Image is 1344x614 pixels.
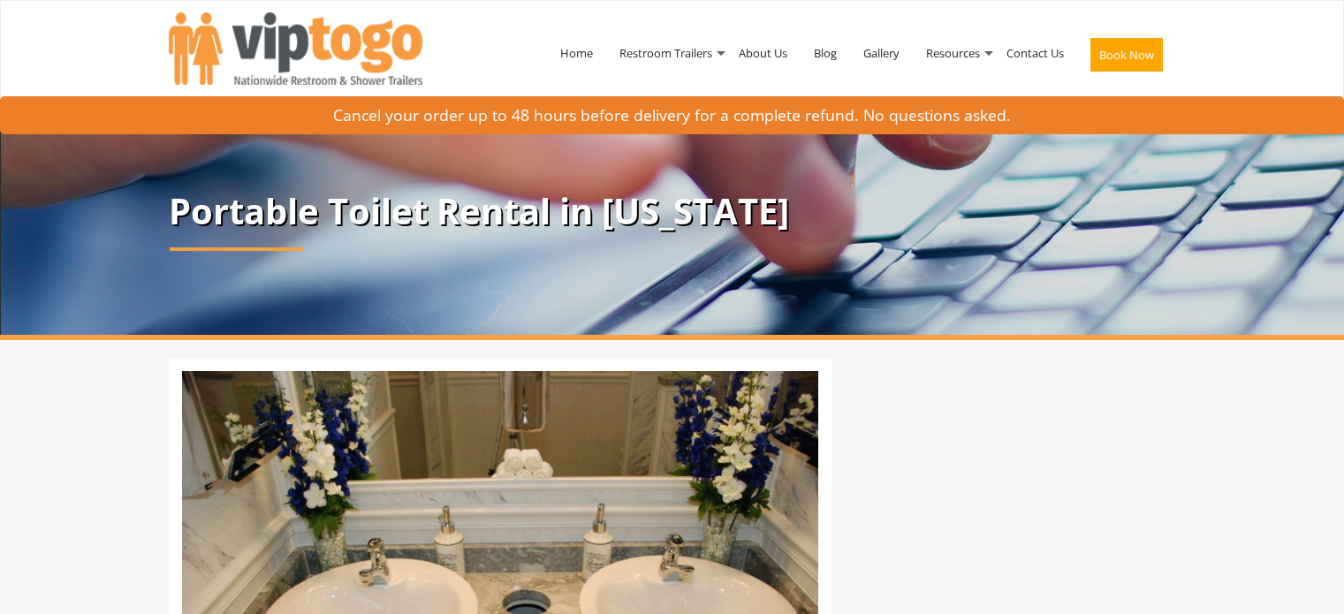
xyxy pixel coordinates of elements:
[169,192,1176,231] p: Portable Toilet Rental in [US_STATE]
[547,7,606,99] a: Home
[913,7,993,99] a: Resources
[725,7,801,99] a: About Us
[606,7,725,99] a: Restroom Trailers
[850,7,913,99] a: Gallery
[169,12,422,85] img: VIPTOGO
[1090,38,1163,72] button: Book Now
[1077,7,1176,110] a: Book Now
[801,7,850,99] a: Blog
[993,7,1077,99] a: Contact Us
